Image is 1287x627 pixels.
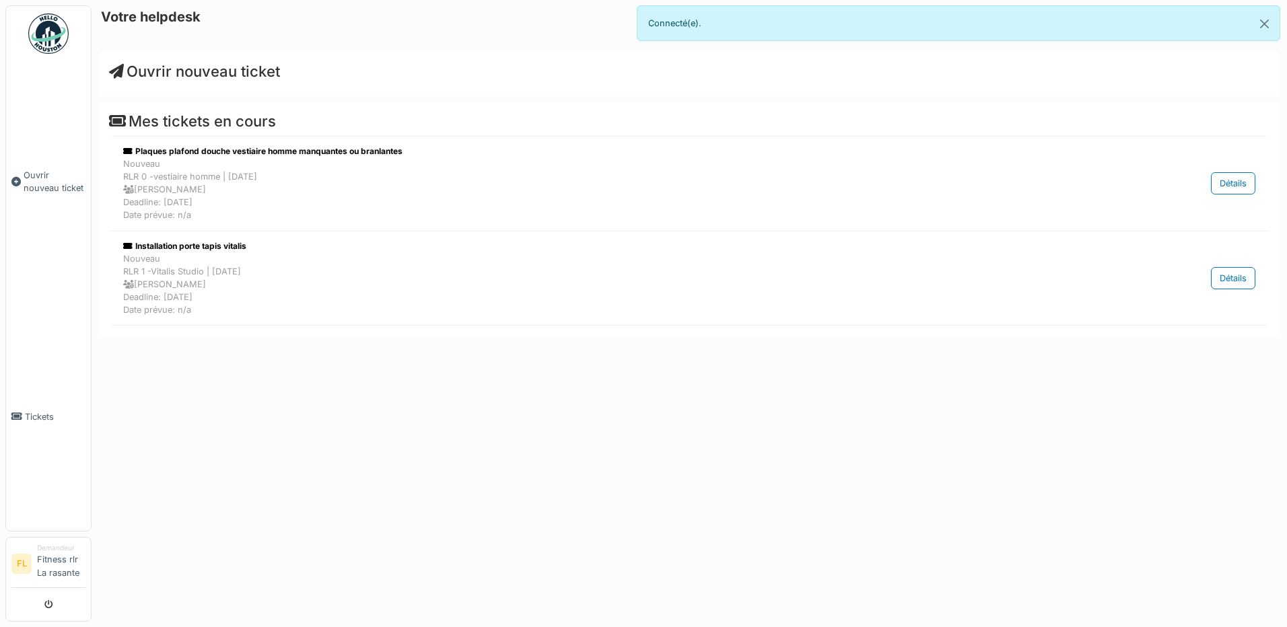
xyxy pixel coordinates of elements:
[109,112,1269,130] h4: Mes tickets en cours
[37,543,85,553] div: Demandeur
[25,410,85,423] span: Tickets
[101,9,201,25] h6: Votre helpdesk
[6,303,91,531] a: Tickets
[637,5,1280,41] div: Connecté(e).
[6,61,91,303] a: Ouvrir nouveau ticket
[37,543,85,585] li: Fitness rlr La rasante
[1211,172,1255,194] div: Détails
[120,237,1259,320] a: Installation porte tapis vitalis NouveauRLR 1 -Vitalis Studio | [DATE] [PERSON_NAME]Deadline: [DA...
[123,240,1090,252] div: Installation porte tapis vitalis
[11,543,85,588] a: FL DemandeurFitness rlr La rasante
[24,169,85,194] span: Ouvrir nouveau ticket
[1249,6,1280,42] button: Close
[11,554,32,574] li: FL
[28,13,69,54] img: Badge_color-CXgf-gQk.svg
[120,142,1259,225] a: Plaques plafond douche vestiaire homme manquantes ou branlantes NouveauRLR 0 -vestiaire homme | [...
[123,252,1090,317] div: Nouveau RLR 1 -Vitalis Studio | [DATE] [PERSON_NAME] Deadline: [DATE] Date prévue: n/a
[109,63,280,80] a: Ouvrir nouveau ticket
[1211,267,1255,289] div: Détails
[123,157,1090,222] div: Nouveau RLR 0 -vestiaire homme | [DATE] [PERSON_NAME] Deadline: [DATE] Date prévue: n/a
[123,145,1090,157] div: Plaques plafond douche vestiaire homme manquantes ou branlantes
